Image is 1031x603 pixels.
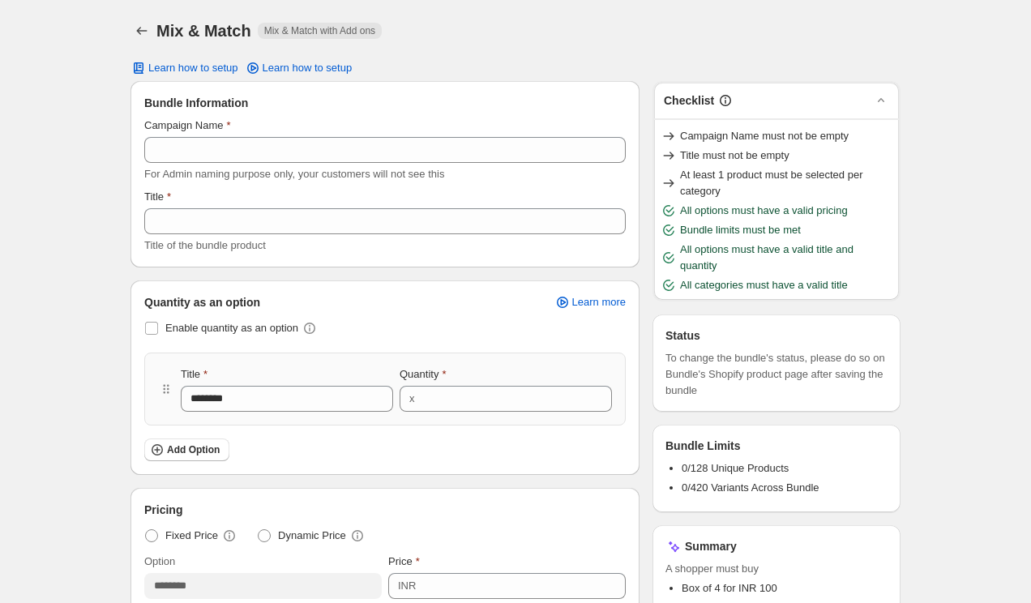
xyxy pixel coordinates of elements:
label: Title [181,366,207,383]
span: For Admin naming purpose only, your customers will not see this [144,168,444,180]
span: To change the bundle's status, please do so on Bundle's Shopify product page after saving the bundle [665,350,888,399]
span: Dynamic Price [278,528,346,544]
label: Price [388,554,420,570]
li: Box of 4 for INR 100 [682,580,888,597]
label: Campaign Name [144,118,231,134]
span: Campaign Name must not be empty [680,128,849,144]
span: Bundle Information [144,95,248,111]
div: x [409,391,415,407]
label: Quantity [400,366,446,383]
span: Learn how to setup [148,62,238,75]
h3: Bundle Limits [665,438,741,454]
h3: Status [665,327,700,344]
h1: Mix & Match [156,21,251,41]
a: Learn how to setup [235,57,362,79]
label: Option [144,554,175,570]
span: 0/420 Variants Across Bundle [682,481,819,494]
span: Title must not be empty [680,148,789,164]
label: Title [144,189,171,205]
h3: Checklist [664,92,714,109]
span: Learn how to setup [263,62,353,75]
span: Fixed Price [165,528,218,544]
span: A shopper must buy [665,561,888,577]
span: Mix & Match with Add ons [264,24,375,37]
button: Learn how to setup [121,57,248,79]
span: All categories must have a valid title [680,277,848,293]
span: Title of the bundle product [144,239,266,251]
span: Bundle limits must be met [680,222,801,238]
span: 0/128 Unique Products [682,462,789,474]
span: All options must have a valid title and quantity [680,242,892,274]
span: Pricing [144,502,182,518]
div: INR [398,578,416,594]
h3: Summary [685,538,737,554]
span: At least 1 product must be selected per category [680,167,892,199]
span: Quantity as an option [144,294,260,310]
button: Back [130,19,153,42]
span: Enable quantity as an option [165,322,298,334]
span: All options must have a valid pricing [680,203,848,219]
a: Learn more [545,291,635,314]
button: Add Option [144,438,229,461]
span: Add Option [167,443,220,456]
span: Learn more [572,296,626,309]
